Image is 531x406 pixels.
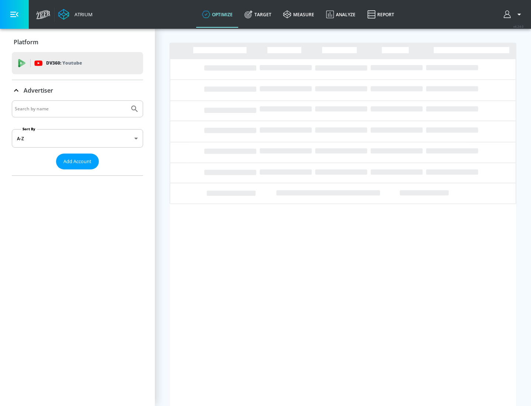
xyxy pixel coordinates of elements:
p: Advertiser [24,86,53,94]
div: Atrium [72,11,93,18]
a: measure [277,1,320,28]
a: Atrium [58,9,93,20]
nav: list of Advertiser [12,169,143,175]
a: Target [239,1,277,28]
span: v 4.24.0 [513,24,524,28]
input: Search by name [15,104,126,114]
p: DV360: [46,59,82,67]
div: A-Z [12,129,143,148]
div: Advertiser [12,80,143,101]
a: Analyze [320,1,361,28]
button: Add Account [56,154,99,169]
p: Platform [14,38,38,46]
a: optimize [196,1,239,28]
a: Report [361,1,400,28]
div: Advertiser [12,100,143,175]
label: Sort By [21,127,37,131]
div: DV360: Youtube [12,52,143,74]
p: Youtube [62,59,82,67]
div: Platform [12,32,143,52]
span: Add Account [63,157,91,166]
